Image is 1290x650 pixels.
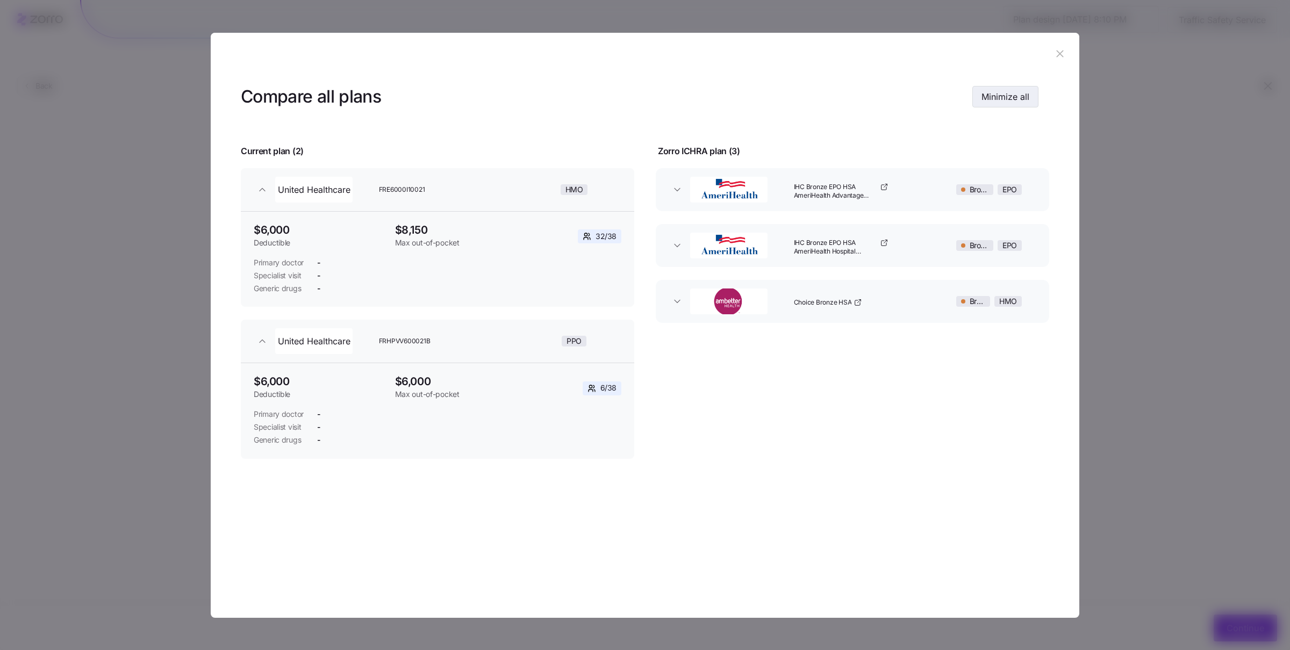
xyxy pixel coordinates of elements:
[254,283,304,294] span: Generic drugs
[794,183,878,201] span: IHC Bronze EPO HSA AmeriHealth Advantage $25/$50
[972,86,1038,107] button: Minimize all
[254,270,304,281] span: Specialist visit
[278,183,350,197] span: United Healthcare
[241,211,634,307] div: United HealthcareFRE6000I10021HMO
[794,183,888,201] a: IHC Bronze EPO HSA AmeriHealth Advantage $25/$50
[317,409,321,420] span: -
[656,224,1049,267] button: AmeriHealthIHC Bronze EPO HSA AmeriHealth Hospital Advantage $50/$75BronzeEPO
[278,335,350,348] span: United Healthcare
[241,320,634,363] button: United HealthcareFRHPVV600021BPPO
[981,90,1029,103] span: Minimize all
[600,382,617,393] span: 6 / 38
[596,231,617,242] span: 32 / 38
[691,232,766,259] img: AmeriHealth
[254,257,304,268] span: Primary doctor
[999,297,1017,306] span: HMO
[656,168,1049,211] button: AmeriHealthIHC Bronze EPO HSA AmeriHealth Advantage $25/$50BronzeEPO
[241,85,381,109] h3: Compare all plans
[1002,185,1017,194] span: EPO
[395,376,512,387] span: $6,000
[794,239,878,257] span: IHC Bronze EPO HSA AmeriHealth Hospital Advantage $50/$75
[254,225,386,235] span: $6,000
[565,185,583,194] span: HMO
[395,237,512,248] span: Max out-of-pocket
[254,422,304,432] span: Specialist visit
[1002,241,1017,250] span: EPO
[241,168,634,211] button: United HealthcareFRE6000I10021HMO
[254,409,304,420] span: Primary doctor
[317,283,321,294] span: -
[794,298,852,307] span: Choice Bronze HSA
[317,422,321,432] span: -
[794,298,863,307] a: Choice Bronze HSA
[379,185,508,194] span: FRE6000I10021
[691,287,766,315] img: Ambetter
[379,337,508,346] span: FRHPVV600021B
[241,145,304,158] span: Current plan ( 2 )
[970,297,986,306] span: Bronze
[317,435,321,445] span: -
[567,336,582,346] span: PPO
[794,239,888,257] a: IHC Bronze EPO HSA AmeriHealth Hospital Advantage $50/$75
[254,376,386,387] span: $6,000
[970,241,989,250] span: Bronze
[317,270,321,281] span: -
[317,257,321,268] span: -
[254,237,386,248] span: Deductible
[395,225,512,235] span: $8,150
[254,389,386,400] span: Deductible
[970,185,989,194] span: Bronze
[395,389,512,400] span: Max out-of-pocket
[254,435,304,445] span: Generic drugs
[241,363,634,458] div: United HealthcareFRHPVV600021BPPO
[656,280,1049,323] button: AmbetterChoice Bronze HSABronzeHMO
[691,176,766,204] img: AmeriHealth
[658,145,740,158] span: Zorro ICHRA plan ( 3 )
